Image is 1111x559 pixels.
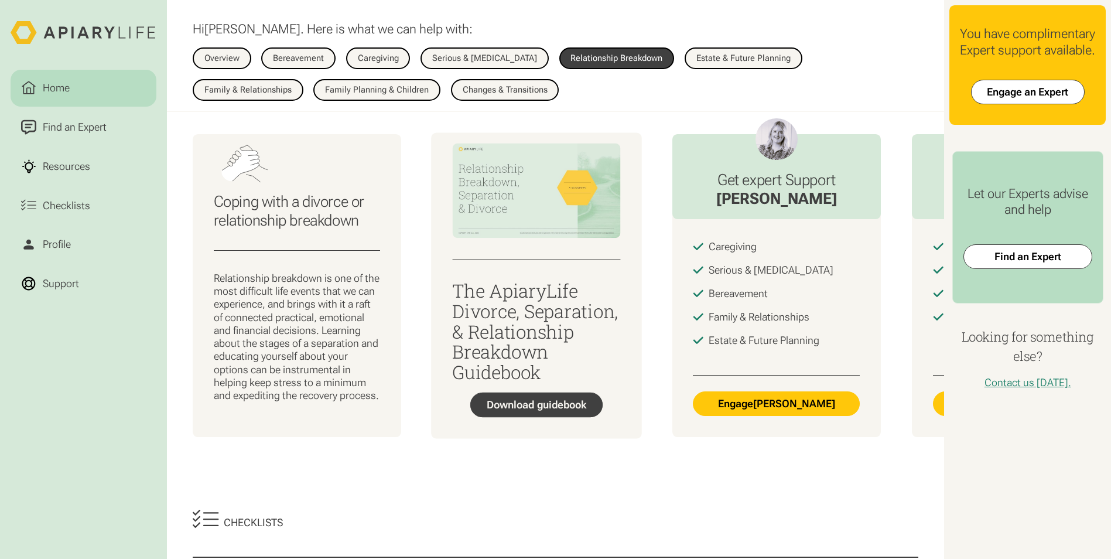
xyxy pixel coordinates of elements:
[273,54,324,63] div: Bereavement
[709,240,757,253] div: Caregiving
[325,86,429,94] div: Family Planning & Children
[696,54,791,63] div: Estate & Future Planning
[709,264,833,277] div: Serious & [MEDICAL_DATA]
[214,192,381,230] h3: Coping with a divorce or relationship breakdown
[193,79,303,100] a: Family & Relationships
[971,80,1085,104] a: Engage an Expert
[40,120,110,135] div: Find an Expert
[559,47,675,69] a: Relationship Breakdown
[716,171,837,189] h3: Get expert Support
[346,47,411,69] a: Caregiving
[193,21,473,38] p: Hi . Here is what we can help with:
[358,54,399,63] div: Caregiving
[40,237,74,253] div: Profile
[487,398,587,411] div: Download guidebook
[709,287,768,300] div: Bereavement
[11,188,156,224] a: Checklists
[313,79,440,100] a: Family Planning & Children
[11,109,156,145] a: Find an Expert
[963,244,1092,269] a: Find an Expert
[432,54,537,63] div: Serious & [MEDICAL_DATA]
[709,334,819,347] div: Estate & Future Planning
[960,26,1095,59] div: You have complimentary Expert support available.
[204,86,292,94] div: Family & Relationships
[685,47,802,69] a: Estate & Future Planning
[716,189,837,209] div: [PERSON_NAME]
[453,281,621,382] h3: The ApiaryLife Divorce, Separation, & Relationship Breakdown Guidebook
[40,80,73,96] div: Home
[214,272,381,402] p: Relationship breakdown is one of the most difficult life events that we can experience, and bring...
[11,265,156,302] a: Support
[933,391,1100,416] a: Engage[PERSON_NAME]
[949,327,1106,366] h4: Looking for something else?
[963,186,1092,219] div: Let our Experts advise and help
[451,79,559,100] a: Changes & Transitions
[693,391,860,416] a: Engage[PERSON_NAME]
[984,376,1071,388] a: Contact us [DATE].
[11,226,156,263] a: Profile
[421,47,549,69] a: Serious & [MEDICAL_DATA]
[224,516,283,529] div: Checklists
[40,276,82,292] div: Support
[261,47,336,69] a: Bereavement
[709,311,809,323] div: Family & Relationships
[204,21,300,36] span: [PERSON_NAME]
[470,393,603,417] a: Download guidebook
[463,86,548,94] div: Changes & Transitions
[11,148,156,185] a: Resources
[40,197,93,213] div: Checklists
[570,54,662,63] div: Relationship Breakdown
[193,47,251,69] a: Overview
[11,70,156,106] a: Home
[40,159,93,175] div: Resources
